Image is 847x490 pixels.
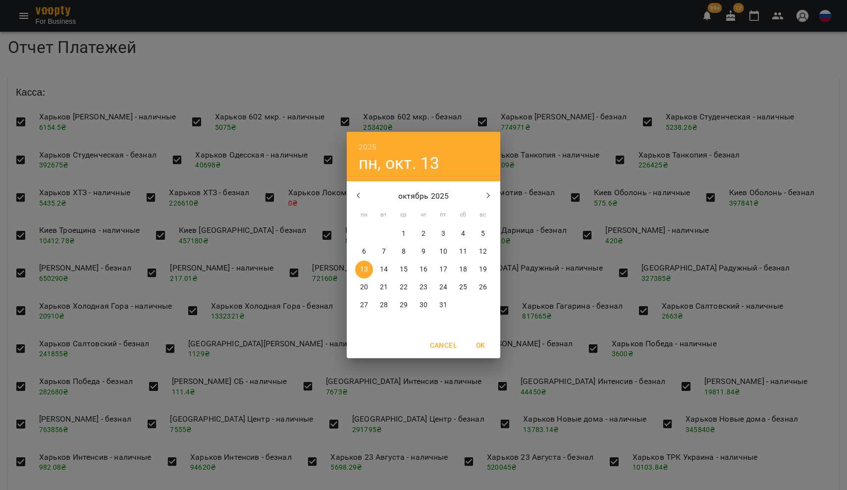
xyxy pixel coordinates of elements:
p: 27 [360,300,368,310]
button: 26 [474,278,492,296]
button: 10 [434,243,452,261]
p: 25 [459,282,467,292]
button: 12 [474,243,492,261]
p: 6 [362,247,366,257]
button: 22 [395,278,413,296]
p: 29 [400,300,408,310]
p: 3 [441,229,445,239]
p: 18 [459,265,467,274]
button: 2025 [359,140,377,154]
span: сб [454,210,472,220]
span: чт [415,210,432,220]
button: OK [465,336,496,354]
button: 3 [434,225,452,243]
p: 13 [360,265,368,274]
button: 15 [395,261,413,278]
p: 15 [400,265,408,274]
span: OK [469,339,492,351]
button: 7 [375,243,393,261]
p: 23 [420,282,427,292]
button: 16 [415,261,432,278]
p: 4 [461,229,465,239]
button: 31 [434,296,452,314]
p: 20 [360,282,368,292]
p: 5 [481,229,485,239]
button: 20 [355,278,373,296]
p: 24 [439,282,447,292]
button: 27 [355,296,373,314]
p: 31 [439,300,447,310]
p: 9 [422,247,425,257]
p: 17 [439,265,447,274]
button: 19 [474,261,492,278]
button: 13 [355,261,373,278]
p: 10 [439,247,447,257]
button: 4 [454,225,472,243]
button: 18 [454,261,472,278]
button: 29 [395,296,413,314]
button: 2 [415,225,432,243]
p: 14 [380,265,388,274]
button: 9 [415,243,432,261]
button: 28 [375,296,393,314]
p: октябрь 2025 [371,190,477,202]
p: 1 [402,229,406,239]
button: пн, окт. 13 [359,154,440,173]
p: 21 [380,282,388,292]
p: 19 [479,265,487,274]
button: 8 [395,243,413,261]
p: 16 [420,265,427,274]
p: 2 [422,229,425,239]
span: пн [355,210,373,220]
button: 21 [375,278,393,296]
button: 25 [454,278,472,296]
p: 11 [459,247,467,257]
span: вт [375,210,393,220]
span: вс [474,210,492,220]
button: 23 [415,278,432,296]
button: 1 [395,225,413,243]
p: 7 [382,247,386,257]
p: 28 [380,300,388,310]
button: 6 [355,243,373,261]
button: Cancel [426,336,461,354]
p: 8 [402,247,406,257]
span: Cancel [430,339,457,351]
button: 14 [375,261,393,278]
button: 11 [454,243,472,261]
button: 17 [434,261,452,278]
span: ср [395,210,413,220]
button: 5 [474,225,492,243]
button: 24 [434,278,452,296]
span: пт [434,210,452,220]
button: 30 [415,296,432,314]
p: 30 [420,300,427,310]
p: 26 [479,282,487,292]
p: 22 [400,282,408,292]
p: 12 [479,247,487,257]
